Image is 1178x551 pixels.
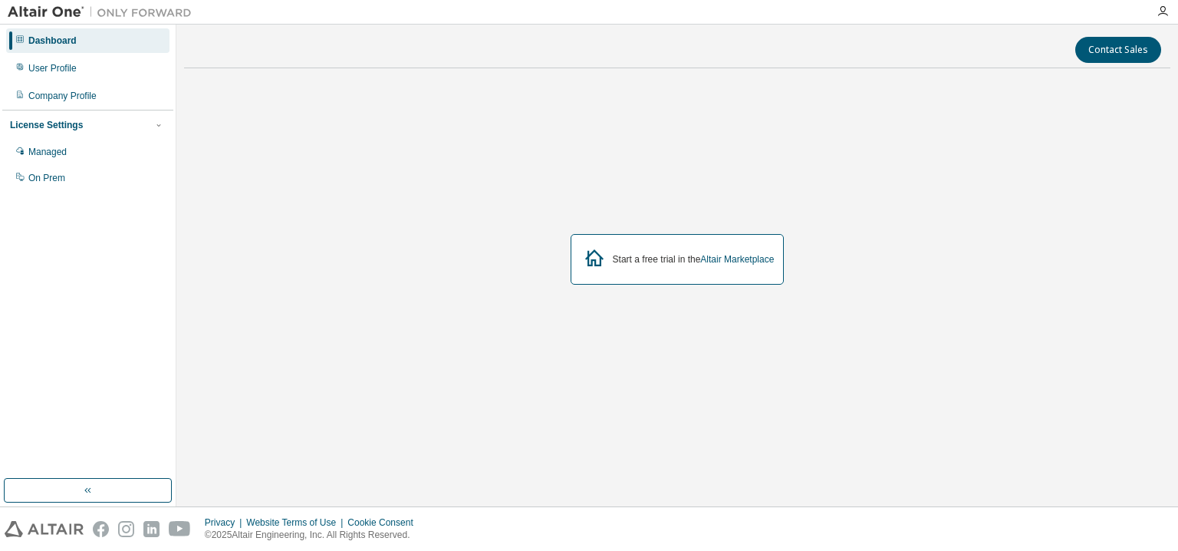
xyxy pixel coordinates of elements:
[28,90,97,102] div: Company Profile
[1075,37,1161,63] button: Contact Sales
[5,521,84,537] img: altair_logo.svg
[28,172,65,184] div: On Prem
[246,516,347,529] div: Website Terms of Use
[205,516,246,529] div: Privacy
[28,146,67,158] div: Managed
[169,521,191,537] img: youtube.svg
[10,119,83,131] div: License Settings
[347,516,422,529] div: Cookie Consent
[8,5,199,20] img: Altair One
[700,254,774,265] a: Altair Marketplace
[93,521,109,537] img: facebook.svg
[28,35,77,47] div: Dashboard
[613,253,775,266] div: Start a free trial in the
[28,62,77,74] div: User Profile
[143,521,160,537] img: linkedin.svg
[205,529,423,542] p: © 2025 Altair Engineering, Inc. All Rights Reserved.
[118,521,134,537] img: instagram.svg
